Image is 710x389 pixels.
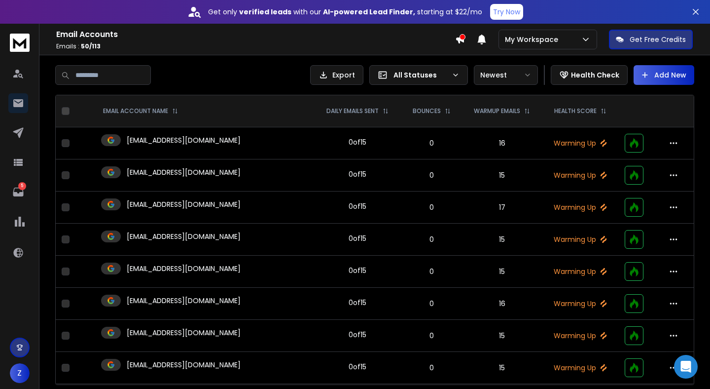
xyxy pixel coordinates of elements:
p: Get only with our starting at $22/mo [208,7,482,17]
td: 15 [461,159,542,192]
td: 15 [461,352,542,384]
p: 0 [407,299,456,309]
img: logo [10,34,30,52]
p: 0 [407,363,456,373]
div: 0 of 15 [349,330,366,340]
p: Warming Up [548,267,613,276]
div: 0 of 15 [349,233,366,243]
td: 16 [461,288,542,320]
p: Warming Up [548,138,613,148]
div: 0 of 15 [349,137,366,147]
p: [EMAIL_ADDRESS][DOMAIN_NAME] [127,264,241,273]
p: Health Check [571,70,619,80]
div: 0 of 15 [349,201,366,211]
a: 5 [8,182,28,202]
p: 0 [407,267,456,276]
td: 17 [461,192,542,224]
div: 0 of 15 [349,298,366,308]
p: Try Now [493,7,520,17]
strong: verified leads [239,7,291,17]
p: 0 [407,331,456,341]
p: Get Free Credits [630,35,686,44]
h1: Email Accounts [56,29,455,40]
p: 0 [407,202,456,212]
p: [EMAIL_ADDRESS][DOMAIN_NAME] [127,135,241,145]
p: 5 [18,182,26,190]
p: [EMAIL_ADDRESS][DOMAIN_NAME] [127,232,241,241]
p: 0 [407,234,456,244]
p: [EMAIL_ADDRESS][DOMAIN_NAME] [127,360,241,370]
p: My Workspace [505,35,562,44]
button: Add New [634,65,694,85]
button: Try Now [490,4,523,20]
p: Warming Up [548,299,613,309]
td: 16 [461,127,542,159]
p: Emails : [56,42,455,50]
div: 0 of 15 [349,266,366,275]
p: BOUNCES [413,107,441,115]
p: 0 [407,170,456,180]
p: 0 [407,138,456,148]
p: DAILY EMAILS SENT [326,107,379,115]
p: [EMAIL_ADDRESS][DOMAIN_NAME] [127,328,241,338]
span: 50 / 113 [81,42,101,50]
button: Z [10,363,30,383]
button: Newest [474,65,538,85]
p: Warming Up [548,331,613,341]
td: 15 [461,224,542,256]
p: All Statuses [393,70,448,80]
button: Get Free Credits [609,30,693,49]
p: Warming Up [548,363,613,373]
strong: AI-powered Lead Finder, [323,7,415,17]
p: Warming Up [548,170,613,180]
td: 15 [461,320,542,352]
div: 0 of 15 [349,169,366,179]
div: EMAIL ACCOUNT NAME [103,107,178,115]
button: Health Check [551,65,628,85]
p: Warming Up [548,234,613,244]
button: Export [310,65,363,85]
p: WARMUP EMAILS [474,107,520,115]
p: [EMAIL_ADDRESS][DOMAIN_NAME] [127,296,241,306]
p: [EMAIL_ADDRESS][DOMAIN_NAME] [127,167,241,177]
div: 0 of 15 [349,362,366,372]
p: Warming Up [548,202,613,212]
p: HEALTH SCORE [554,107,597,115]
div: Open Intercom Messenger [674,355,698,379]
p: [EMAIL_ADDRESS][DOMAIN_NAME] [127,199,241,209]
td: 15 [461,256,542,288]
